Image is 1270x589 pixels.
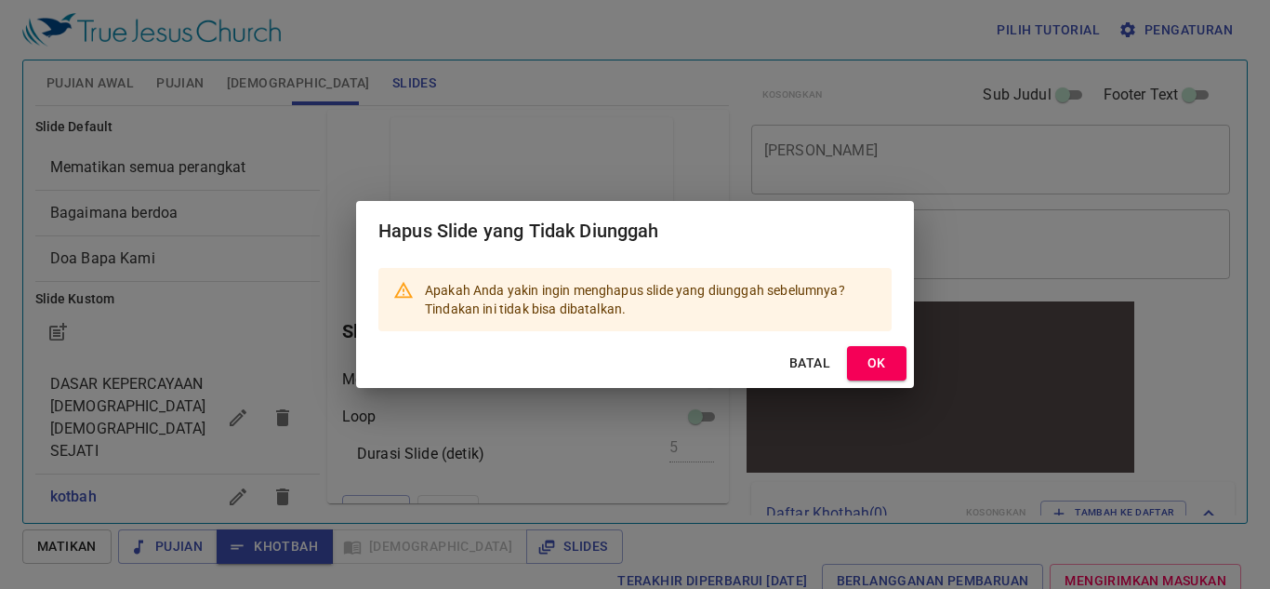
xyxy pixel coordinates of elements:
span: Batal [787,352,832,375]
span: OK [862,352,892,375]
div: Apakah Anda yakin ingin menghapus slide yang diunggah sebelumnya? Tindakan ini tidak bisa dibatal... [425,274,877,326]
button: Batal [780,346,840,381]
button: OK [847,346,906,381]
h2: Hapus Slide yang Tidak Diunggah [378,216,892,246]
